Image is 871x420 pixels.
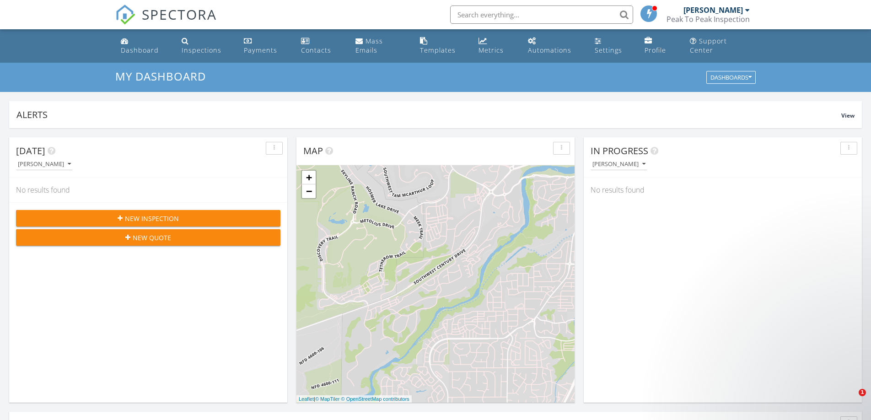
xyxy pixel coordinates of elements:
div: Peak To Peak Inspection [667,15,750,24]
div: [PERSON_NAME] [18,161,71,167]
div: Profile [645,46,666,54]
div: Dashboard [121,46,159,54]
span: View [841,112,855,119]
div: | [296,395,412,403]
span: My Dashboard [115,69,206,84]
a: Templates [416,33,468,59]
div: Metrics [479,46,504,54]
img: The Best Home Inspection Software - Spectora [115,5,135,25]
a: Zoom out [302,184,316,198]
div: Support Center [690,37,727,54]
a: Automations (Basic) [524,33,584,59]
a: SPECTORA [115,12,217,32]
a: Inspections [178,33,233,59]
a: Support Center [686,33,754,59]
div: Settings [595,46,622,54]
a: Payments [240,33,290,59]
span: 1 [859,389,866,396]
span: SPECTORA [142,5,217,24]
span: Map [303,145,323,157]
div: No results found [9,178,287,202]
button: [PERSON_NAME] [16,158,73,171]
a: © OpenStreetMap contributors [341,396,409,402]
div: Contacts [301,46,331,54]
span: New Quote [133,233,171,242]
a: Mass Emails [352,33,409,59]
div: Automations [528,46,571,54]
a: Settings [591,33,634,59]
a: Dashboard [117,33,171,59]
div: Mass Emails [355,37,383,54]
a: Metrics [475,33,517,59]
div: [PERSON_NAME] [683,5,743,15]
div: [PERSON_NAME] [592,161,645,167]
a: © MapTiler [315,396,340,402]
a: Contacts [297,33,344,59]
span: In Progress [591,145,648,157]
a: Leaflet [299,396,314,402]
div: Inspections [182,46,221,54]
span: [DATE] [16,145,45,157]
div: Templates [420,46,456,54]
input: Search everything... [450,5,633,24]
button: New Inspection [16,210,280,226]
span: New Inspection [125,214,179,223]
button: [PERSON_NAME] [591,158,647,171]
div: Dashboards [710,75,752,81]
iframe: Intercom live chat [840,389,862,411]
button: Dashboards [706,71,756,84]
div: Payments [244,46,277,54]
div: Alerts [16,108,841,121]
div: No results found [584,178,862,202]
a: Zoom in [302,171,316,184]
button: New Quote [16,229,280,246]
a: Company Profile [641,33,678,59]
